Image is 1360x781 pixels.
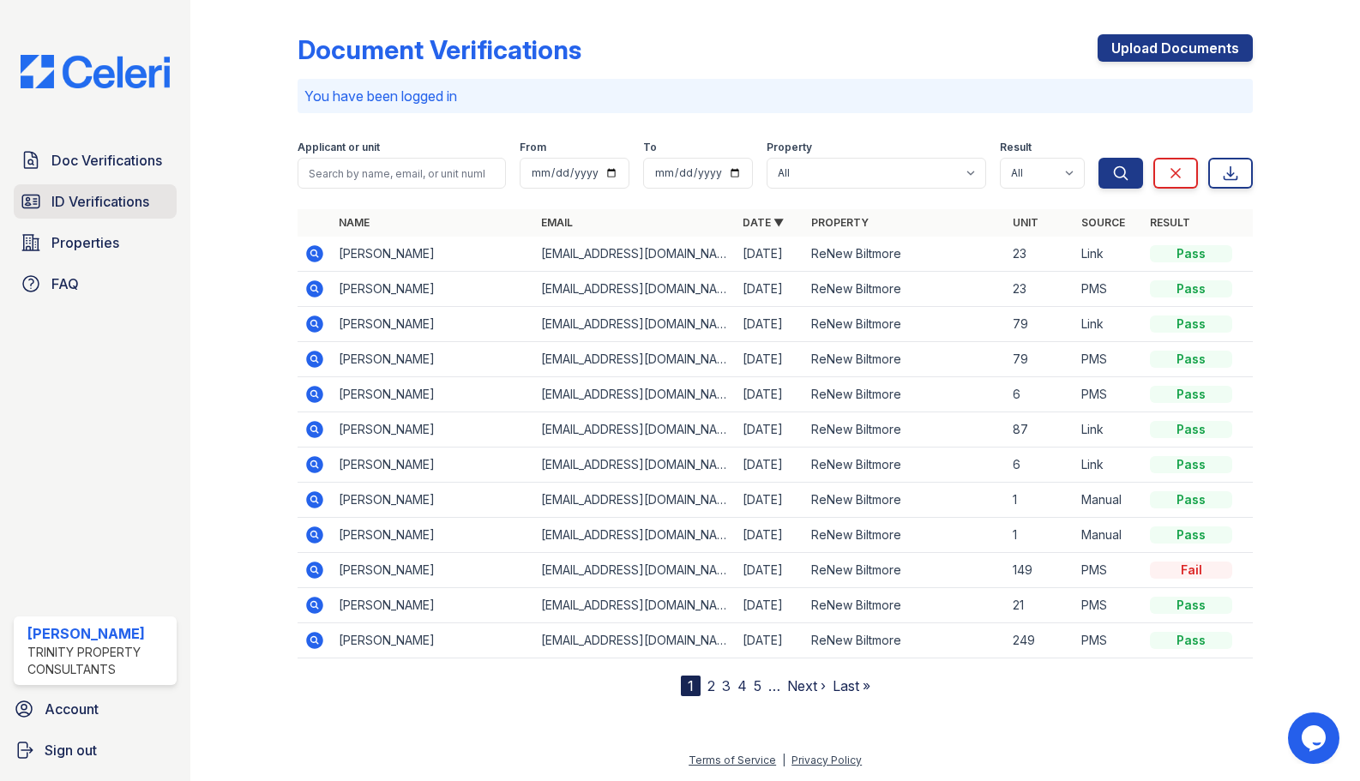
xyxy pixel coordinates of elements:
div: Pass [1150,315,1232,333]
td: 23 [1006,272,1074,307]
a: 3 [722,677,731,694]
td: [EMAIL_ADDRESS][DOMAIN_NAME] [534,588,736,623]
td: [DATE] [736,237,804,272]
td: ReNew Biltmore [804,553,1006,588]
a: 5 [754,677,761,694]
td: Link [1074,307,1143,342]
td: [DATE] [736,307,804,342]
a: Properties [14,225,177,260]
input: Search by name, email, or unit number [298,158,506,189]
a: Doc Verifications [14,143,177,177]
td: [DATE] [736,377,804,412]
a: Next › [787,677,826,694]
td: [EMAIL_ADDRESS][DOMAIN_NAME] [534,518,736,553]
td: [DATE] [736,272,804,307]
td: [EMAIL_ADDRESS][DOMAIN_NAME] [534,412,736,448]
div: Pass [1150,526,1232,544]
td: 79 [1006,342,1074,377]
td: [EMAIL_ADDRESS][DOMAIN_NAME] [534,342,736,377]
td: [EMAIL_ADDRESS][DOMAIN_NAME] [534,272,736,307]
td: 6 [1006,448,1074,483]
td: 1 [1006,483,1074,518]
div: Pass [1150,245,1232,262]
td: PMS [1074,342,1143,377]
a: Sign out [7,733,184,767]
span: Sign out [45,740,97,760]
td: [PERSON_NAME] [332,518,533,553]
a: Last » [833,677,870,694]
span: FAQ [51,273,79,294]
a: Upload Documents [1098,34,1253,62]
td: [PERSON_NAME] [332,623,533,658]
div: Pass [1150,351,1232,368]
td: [PERSON_NAME] [332,588,533,623]
label: Property [767,141,812,154]
td: [EMAIL_ADDRESS][DOMAIN_NAME] [534,307,736,342]
td: [PERSON_NAME] [332,377,533,412]
p: You have been logged in [304,86,1246,106]
td: ReNew Biltmore [804,518,1006,553]
td: 79 [1006,307,1074,342]
a: 4 [737,677,747,694]
a: Unit [1013,216,1038,229]
div: Fail [1150,562,1232,579]
td: 249 [1006,623,1074,658]
td: [EMAIL_ADDRESS][DOMAIN_NAME] [534,377,736,412]
span: ID Verifications [51,191,149,212]
td: [PERSON_NAME] [332,342,533,377]
td: Link [1074,412,1143,448]
td: PMS [1074,272,1143,307]
td: [DATE] [736,483,804,518]
div: Pass [1150,421,1232,438]
td: ReNew Biltmore [804,588,1006,623]
td: ReNew Biltmore [804,377,1006,412]
span: … [768,676,780,696]
td: Link [1074,448,1143,483]
div: Pass [1150,280,1232,297]
a: 2 [707,677,715,694]
td: Manual [1074,483,1143,518]
td: PMS [1074,623,1143,658]
td: [PERSON_NAME] [332,237,533,272]
td: [DATE] [736,412,804,448]
td: [PERSON_NAME] [332,448,533,483]
a: Property [811,216,869,229]
td: [EMAIL_ADDRESS][DOMAIN_NAME] [534,483,736,518]
td: [PERSON_NAME] [332,553,533,588]
td: [PERSON_NAME] [332,412,533,448]
td: 23 [1006,237,1074,272]
td: PMS [1074,377,1143,412]
div: [PERSON_NAME] [27,623,170,644]
div: Trinity Property Consultants [27,644,170,678]
a: Terms of Service [689,754,776,766]
div: | [782,754,785,766]
td: ReNew Biltmore [804,448,1006,483]
td: ReNew Biltmore [804,623,1006,658]
td: [DATE] [736,623,804,658]
label: From [520,141,546,154]
td: [PERSON_NAME] [332,272,533,307]
div: Document Verifications [298,34,581,65]
div: Pass [1150,491,1232,508]
div: Pass [1150,456,1232,473]
div: Pass [1150,597,1232,614]
td: [EMAIL_ADDRESS][DOMAIN_NAME] [534,623,736,658]
td: [DATE] [736,342,804,377]
td: 1 [1006,518,1074,553]
td: [DATE] [736,518,804,553]
div: Pass [1150,386,1232,403]
span: Account [45,699,99,719]
img: CE_Logo_Blue-a8612792a0a2168367f1c8372b55b34899dd931a85d93a1a3d3e32e68fde9ad4.png [7,55,184,88]
a: Result [1150,216,1190,229]
td: 21 [1006,588,1074,623]
span: Doc Verifications [51,150,162,171]
td: Manual [1074,518,1143,553]
a: Date ▼ [743,216,784,229]
span: Properties [51,232,119,253]
td: [PERSON_NAME] [332,307,533,342]
a: Source [1081,216,1125,229]
td: PMS [1074,553,1143,588]
td: ReNew Biltmore [804,412,1006,448]
label: Result [1000,141,1032,154]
